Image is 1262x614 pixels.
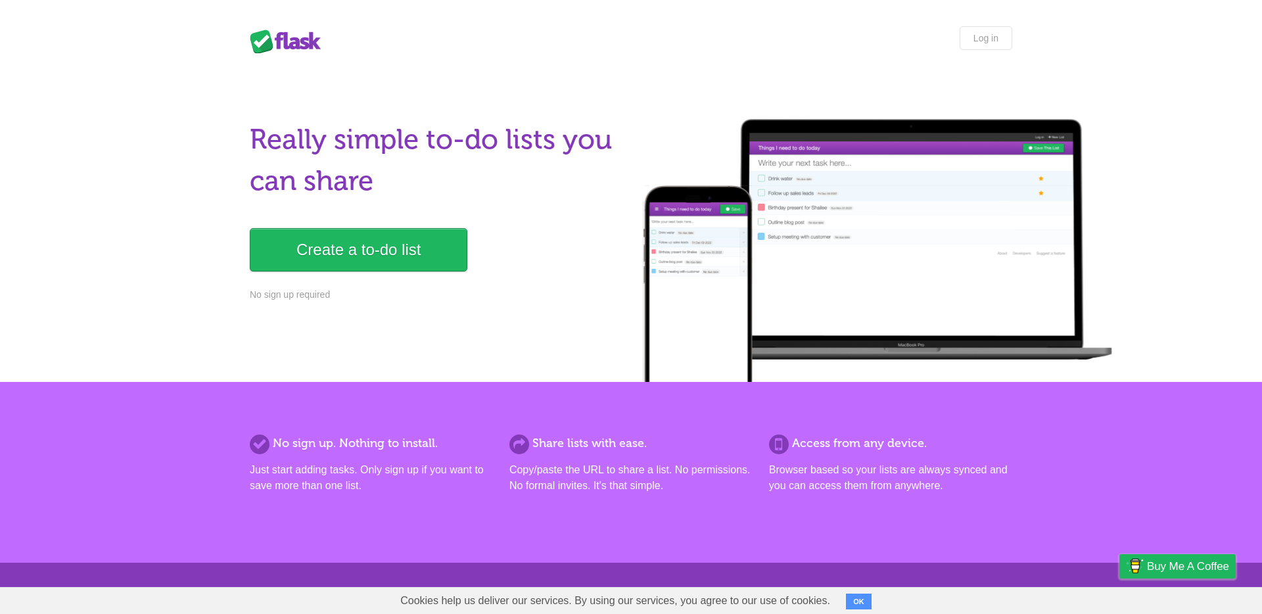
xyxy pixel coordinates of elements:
p: No sign up required [250,288,623,302]
img: Buy me a coffee [1126,555,1144,577]
a: Buy me a coffee [1119,554,1236,579]
span: Buy me a coffee [1147,555,1229,578]
p: Browser based so your lists are always synced and you can access them from anywhere. [769,462,1012,494]
span: Cookies help us deliver our services. By using our services, you agree to our use of cookies. [387,588,843,614]
button: OK [846,594,872,609]
h2: Share lists with ease. [509,435,753,452]
a: Create a to-do list [250,228,467,272]
h2: Access from any device. [769,435,1012,452]
h1: Really simple to-do lists you can share [250,119,623,202]
p: Copy/paste the URL to share a list. No permissions. No formal invites. It's that simple. [509,462,753,494]
a: Log in [960,26,1012,50]
div: Flask Lists [250,30,329,53]
h2: No sign up. Nothing to install. [250,435,493,452]
p: Just start adding tasks. Only sign up if you want to save more than one list. [250,462,493,494]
